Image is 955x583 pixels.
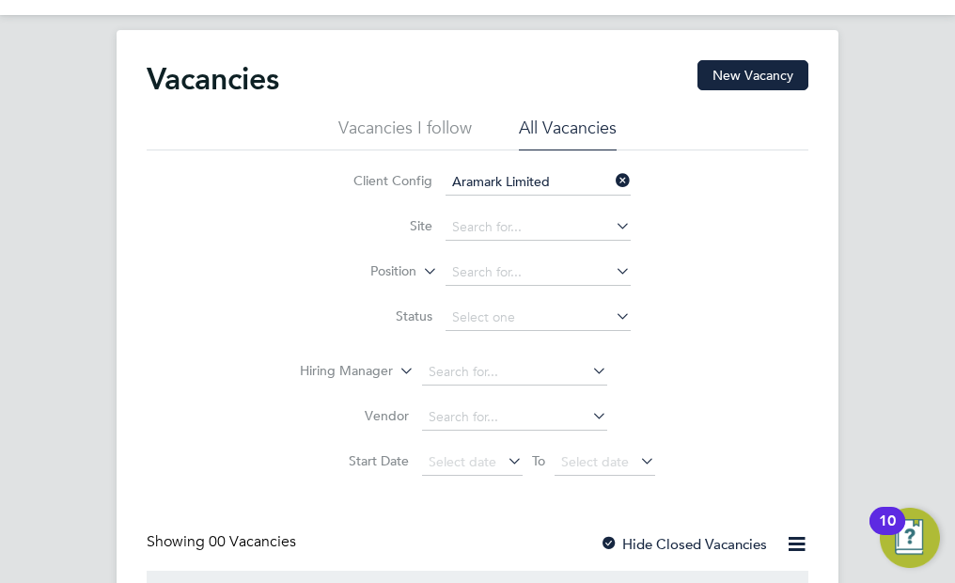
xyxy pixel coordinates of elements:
[285,362,393,381] label: Hiring Manager
[519,117,617,150] li: All Vacancies
[324,217,432,234] label: Site
[147,60,279,98] h2: Vacancies
[446,260,631,286] input: Search for...
[422,404,607,431] input: Search for...
[600,535,767,553] label: Hide Closed Vacancies
[561,453,629,470] span: Select date
[697,60,808,90] button: New Vacancy
[446,214,631,241] input: Search for...
[422,359,607,386] input: Search for...
[301,452,409,469] label: Start Date
[338,117,472,150] li: Vacancies I follow
[446,305,631,331] input: Select one
[147,532,300,552] div: Showing
[879,521,896,545] div: 10
[446,169,631,196] input: Search for...
[209,532,296,551] span: 00 Vacancies
[324,172,432,189] label: Client Config
[429,453,496,470] span: Select date
[324,307,432,324] label: Status
[301,407,409,424] label: Vendor
[880,508,940,568] button: Open Resource Center, 10 new notifications
[526,449,551,473] span: To
[308,262,416,281] label: Position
